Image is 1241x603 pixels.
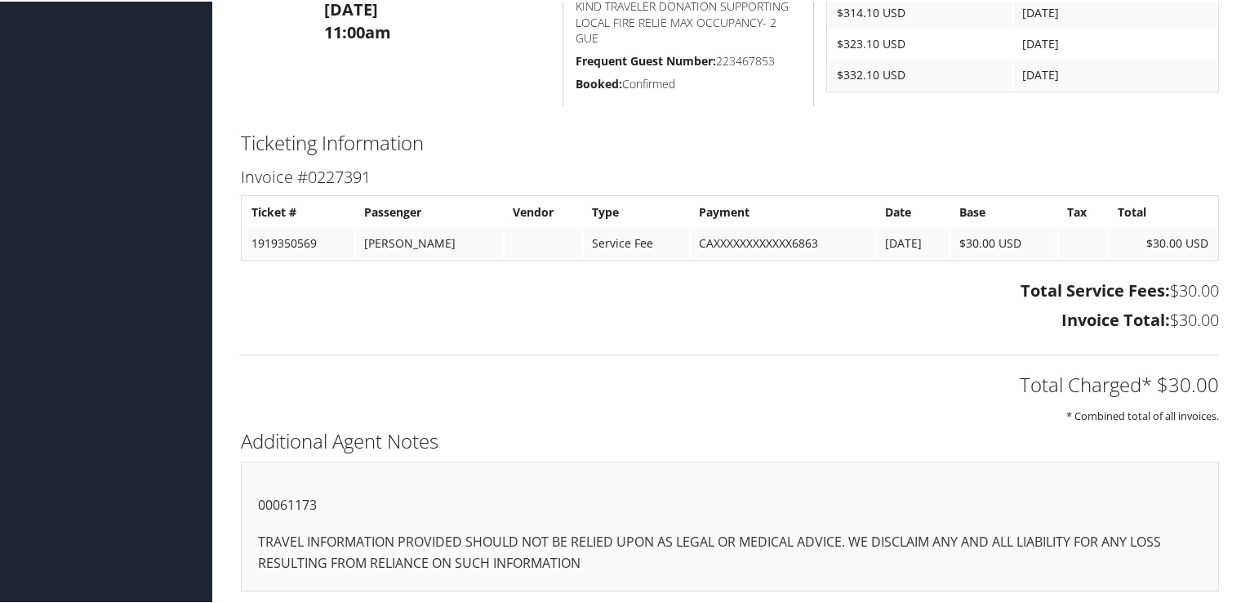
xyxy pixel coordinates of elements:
td: [DATE] [1014,28,1217,57]
h5: Confirmed [576,74,801,91]
td: $30.00 USD [1110,227,1217,257]
td: [DATE] [1014,59,1217,88]
td: 1919350569 [243,227,354,257]
th: Ticket # [243,196,354,226]
strong: Invoice Total: [1061,307,1170,329]
th: Vendor [505,196,582,226]
td: $332.10 USD [829,59,1012,88]
h5: 223467853 [576,51,801,68]
strong: Total Service Fees: [1021,278,1170,300]
h2: Ticketing Information [241,127,1219,155]
th: Base [951,196,1058,226]
td: [PERSON_NAME] [356,227,503,257]
td: Service Fee [584,227,689,257]
strong: Booked: [576,74,622,90]
td: [DATE] [877,227,949,257]
strong: Frequent Guest Number: [576,51,716,67]
th: Date [877,196,949,226]
td: $30.00 USD [951,227,1058,257]
h3: $30.00 [241,278,1219,301]
th: Tax [1059,196,1108,226]
td: CAXXXXXXXXXXXX6863 [691,227,875,257]
p: TRAVEL INFORMATION PROVIDED SHOULD NOT BE RELIED UPON AS LEGAL OR MEDICAL ADVICE. WE DISCLAIM ANY... [258,530,1202,572]
small: * Combined total of all invoices. [1066,407,1219,422]
th: Payment [691,196,875,226]
th: Passenger [356,196,503,226]
h3: $30.00 [241,307,1219,330]
p: 00061173 [258,494,1202,515]
th: Total [1110,196,1217,226]
h2: Additional Agent Notes [241,426,1219,453]
td: $323.10 USD [829,28,1012,57]
th: Type [584,196,689,226]
h2: Total Charged* $30.00 [241,369,1219,397]
strong: 11:00am [324,20,391,42]
h3: Invoice #0227391 [241,164,1219,187]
